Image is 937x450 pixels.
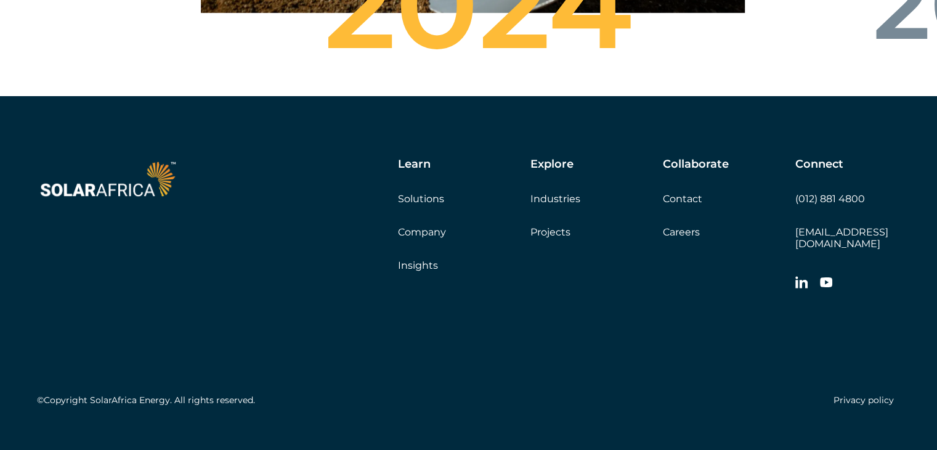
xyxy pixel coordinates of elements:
[834,395,894,406] a: Privacy policy
[530,193,580,205] a: Industries
[37,395,255,406] h5: ©Copyright SolarAfrica Energy. All rights reserved.
[530,226,570,238] a: Projects
[663,158,729,171] h5: Collaborate
[795,193,865,205] a: (012) 881 4800
[663,226,700,238] a: Careers
[663,193,702,205] a: Contact
[398,158,431,171] h5: Learn
[398,226,446,238] a: Company
[795,158,843,171] h5: Connect
[398,193,444,205] a: Solutions
[398,260,438,271] a: Insights
[795,226,888,250] a: [EMAIL_ADDRESS][DOMAIN_NAME]
[530,158,574,171] h5: Explore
